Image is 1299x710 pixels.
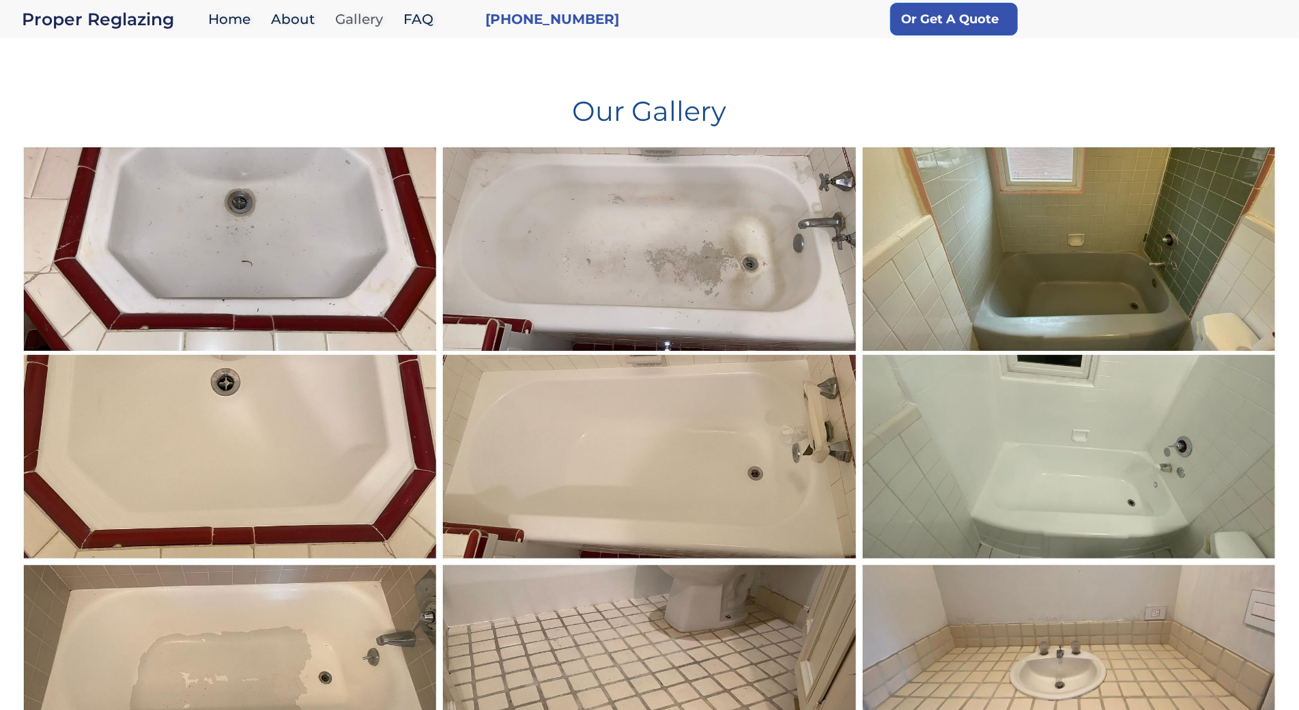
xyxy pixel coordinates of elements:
a: #gallery... [20,144,440,562]
a: [PHONE_NUMBER] [485,10,619,29]
img: #gallery... [439,143,859,563]
a: FAQ [397,5,447,34]
img: ... [859,143,1279,563]
a: About [264,5,328,34]
a: Gallery [328,5,397,34]
h1: Our Gallery [20,87,1279,125]
a: Or Get A Quote [890,3,1018,35]
div: Proper Reglazing [22,10,201,29]
a: Home [201,5,264,34]
a: home [22,10,201,29]
a: #gallery... [440,144,859,562]
a: ... [859,144,1279,562]
img: #gallery... [20,143,440,563]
